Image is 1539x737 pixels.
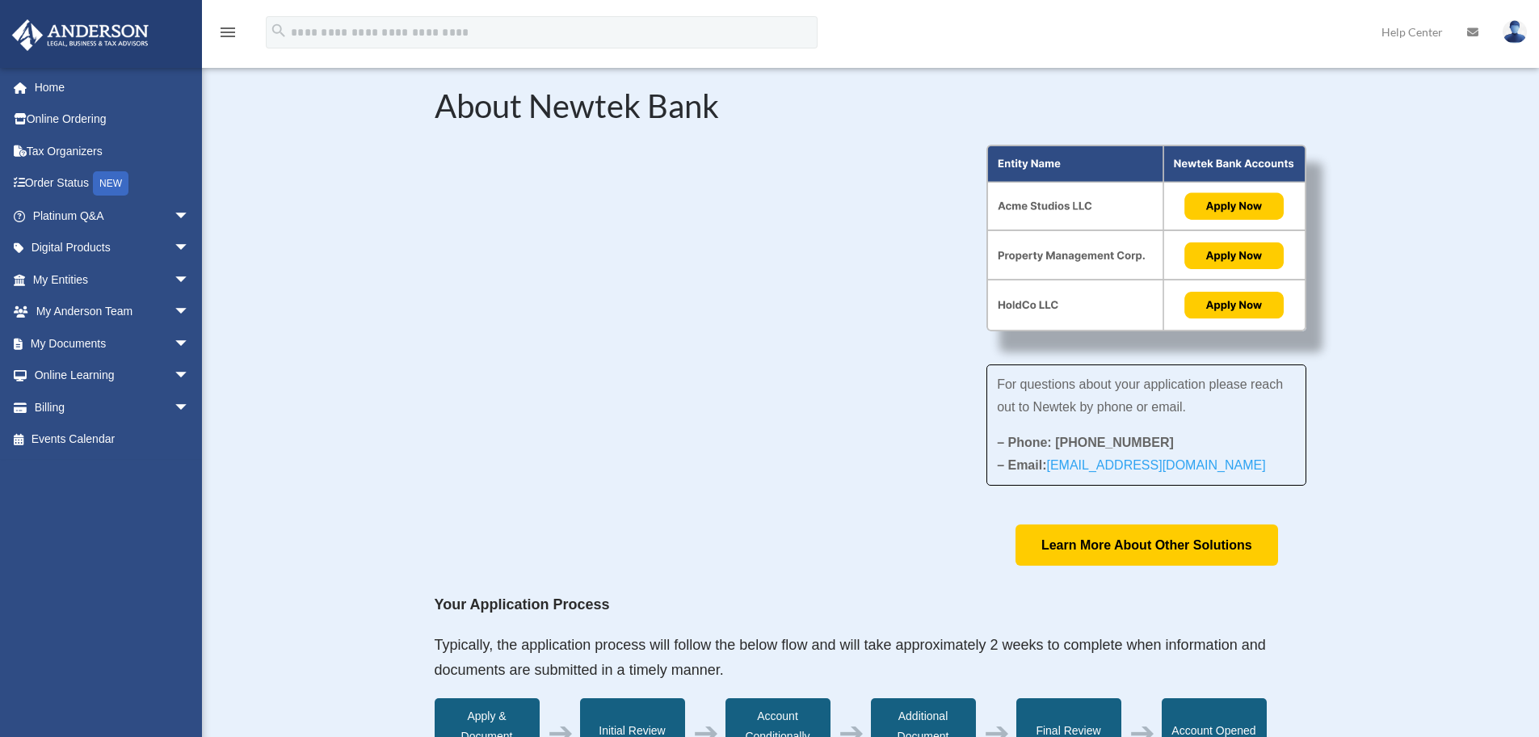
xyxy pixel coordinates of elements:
[174,327,206,360] span: arrow_drop_down
[11,71,214,103] a: Home
[218,23,238,42] i: menu
[1046,458,1265,480] a: [EMAIL_ADDRESS][DOMAIN_NAME]
[11,296,214,328] a: My Anderson Teamarrow_drop_down
[986,145,1306,332] img: About Partnership Graphic (3)
[11,103,214,136] a: Online Ordering
[11,200,214,232] a: Platinum Q&Aarrow_drop_down
[174,391,206,424] span: arrow_drop_down
[7,19,153,51] img: Anderson Advisors Platinum Portal
[1503,20,1527,44] img: User Pic
[174,232,206,265] span: arrow_drop_down
[270,22,288,40] i: search
[218,28,238,42] a: menu
[997,377,1283,414] span: For questions about your application please reach out to Newtek by phone or email.
[11,327,214,360] a: My Documentsarrow_drop_down
[435,596,610,613] strong: Your Application Process
[11,232,214,264] a: Digital Productsarrow_drop_down
[435,90,1307,130] h2: About Newtek Bank
[11,135,214,167] a: Tax Organizers
[174,200,206,233] span: arrow_drop_down
[11,263,214,296] a: My Entitiesarrow_drop_down
[997,458,1266,472] strong: – Email:
[435,637,1266,679] span: Typically, the application process will follow the below flow and will take approximately 2 weeks...
[174,296,206,329] span: arrow_drop_down
[11,167,214,200] a: Order StatusNEW
[93,171,128,196] div: NEW
[997,436,1174,449] strong: – Phone: [PHONE_NUMBER]
[11,360,214,392] a: Online Learningarrow_drop_down
[1015,524,1278,566] a: Learn More About Other Solutions
[174,263,206,297] span: arrow_drop_down
[11,391,214,423] a: Billingarrow_drop_down
[435,145,939,428] iframe: NewtekOne and Newtek Bank's Partnership with Anderson Advisors
[11,423,214,456] a: Events Calendar
[174,360,206,393] span: arrow_drop_down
